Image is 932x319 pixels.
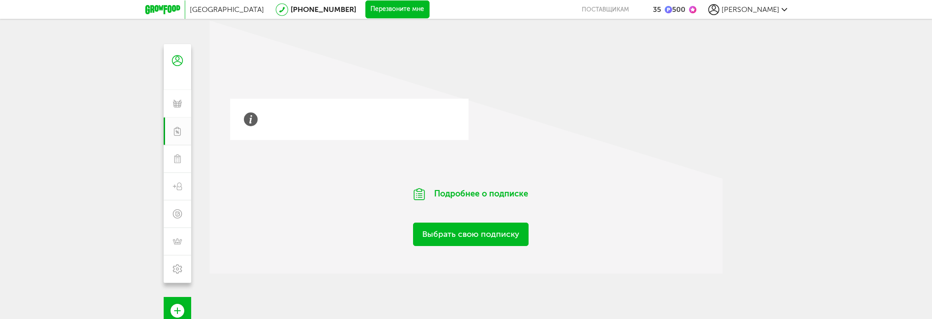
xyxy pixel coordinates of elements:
div: Подробнее о подписке [388,177,553,212]
button: Перезвоните мне [365,0,430,19]
img: bonus_p.2f9b352.png [665,6,672,13]
img: star_extrabonus.be81ec6.png [689,6,696,13]
a: [PHONE_NUMBER] [291,5,356,14]
div: 500 [672,5,685,14]
div: 35 [653,5,661,14]
a: Выбрать свою подписку [413,223,529,246]
span: [GEOGRAPHIC_DATA] [190,5,264,14]
img: info-grey.b4c3b60.svg [244,112,258,126]
span: [PERSON_NAME] [722,5,779,14]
